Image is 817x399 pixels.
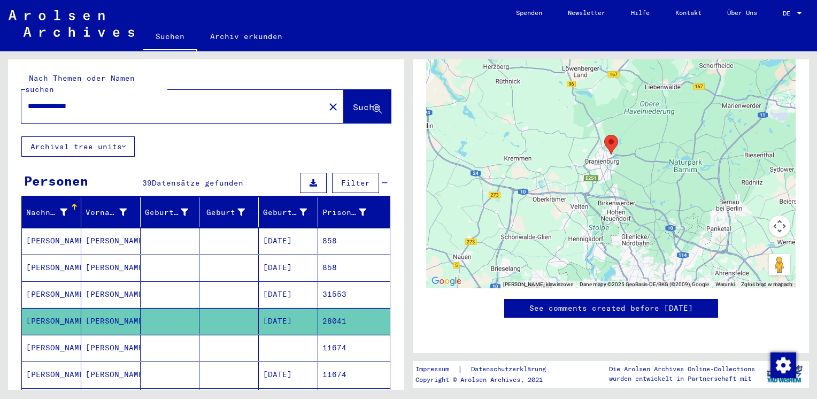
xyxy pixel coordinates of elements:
mat-cell: [DATE] [259,308,318,334]
div: Prisoner # [322,204,380,221]
mat-cell: [PERSON_NAME] [81,308,141,334]
div: Geburtsdatum [263,204,320,221]
mat-cell: 28041 [318,308,390,334]
mat-cell: [PERSON_NAME] [81,362,141,388]
mat-cell: 858 [318,255,390,281]
mat-cell: 11674 [318,362,390,388]
mat-cell: [PERSON_NAME] [81,255,141,281]
button: Clear [322,96,344,117]
span: Suche [353,102,380,112]
img: yv_logo.png [765,360,805,387]
mat-cell: 31553 [318,281,390,308]
mat-header-cell: Prisoner # [318,197,390,227]
button: Filter [332,173,379,193]
img: Zustimmung ändern [770,352,796,378]
div: Nachname [26,204,81,221]
mat-header-cell: Geburtsname [141,197,200,227]
div: Geburtsname [145,207,189,218]
div: Zustimmung ändern [770,352,796,378]
div: Geburt‏ [204,207,245,218]
mat-icon: close [327,101,340,113]
a: Archiv erkunden [197,24,295,49]
mat-header-cell: Geburtsdatum [259,197,318,227]
mat-header-cell: Geburt‏ [199,197,259,227]
a: Zgłoś błąd w mapach [741,281,792,287]
mat-cell: [DATE] [259,255,318,281]
button: Suche [344,90,391,123]
mat-cell: [DATE] [259,362,318,388]
span: Datensätze gefunden [152,178,243,188]
mat-cell: [PERSON_NAME] [81,228,141,254]
p: wurden entwickelt in Partnerschaft mit [609,374,755,383]
p: Copyright © Arolsen Archives, 2021 [415,375,559,385]
div: Geburtsname [145,204,202,221]
div: Sachsenhausen Concentration Camp [604,135,618,155]
button: Archival tree units [21,136,135,157]
button: Skróty klawiszowe [503,281,573,288]
div: Vorname [86,204,140,221]
button: Sterowanie kamerą na mapie [769,216,790,237]
div: Geburt‏ [204,204,258,221]
span: 39 [142,178,152,188]
mat-header-cell: Vorname [81,197,141,227]
mat-header-cell: Nachname [22,197,81,227]
mat-cell: [PERSON_NAME] [22,308,81,334]
span: Dane mapy ©2025 GeoBasis-DE/BKG (©2009), Google [580,281,709,287]
div: Prisoner # [322,207,366,218]
mat-cell: 11674 [318,335,390,361]
mat-cell: [PERSON_NAME] [81,281,141,308]
mat-cell: [PERSON_NAME] [22,281,81,308]
div: Nachname [26,207,67,218]
mat-cell: [PERSON_NAME] [22,335,81,361]
mat-cell: 858 [318,228,390,254]
mat-cell: [PERSON_NAME] [22,362,81,388]
mat-label: Nach Themen oder Namen suchen [25,73,135,94]
a: Impressum [415,364,458,375]
mat-cell: [DATE] [259,281,318,308]
mat-cell: [PERSON_NAME] [22,255,81,281]
img: Google [429,274,464,288]
mat-cell: [DATE] [259,228,318,254]
span: Filter [341,178,370,188]
a: Suchen [143,24,197,51]
a: Warunki [715,281,735,287]
div: Personen [24,171,88,190]
span: DE [783,10,795,17]
p: Die Arolsen Archives Online-Collections [609,364,755,374]
mat-cell: [PERSON_NAME] [22,228,81,254]
div: Vorname [86,207,127,218]
div: Geburtsdatum [263,207,307,218]
mat-cell: [PERSON_NAME] [81,335,141,361]
a: Datenschutzerklärung [463,364,559,375]
a: Pokaż ten obszar w Mapach Google (otwiera się w nowym oknie) [429,274,464,288]
a: See comments created before [DATE] [529,303,693,314]
img: Arolsen_neg.svg [9,10,134,37]
div: | [415,364,559,375]
button: Przeciągnij Pegmana na mapę, by otworzyć widok Street View [769,254,790,275]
